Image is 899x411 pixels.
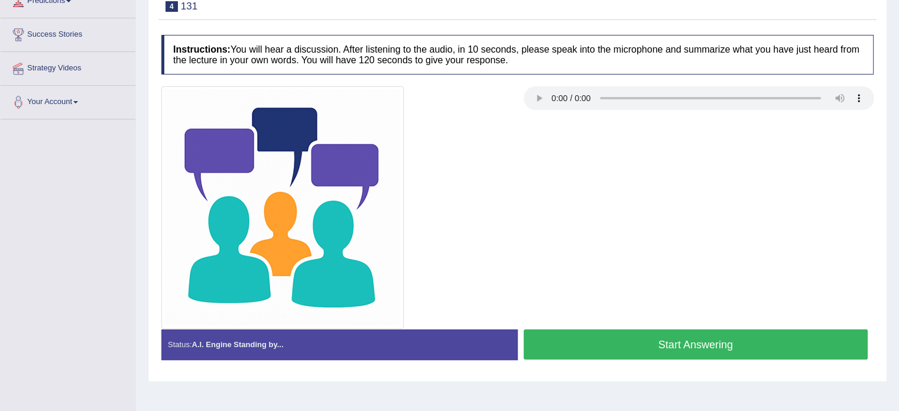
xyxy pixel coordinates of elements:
[165,1,178,12] span: 4
[1,86,135,115] a: Your Account
[173,44,231,54] b: Instructions:
[524,329,868,360] button: Start Answering
[192,340,283,349] strong: A.I. Engine Standing by...
[161,329,518,360] div: Status:
[1,18,135,48] a: Success Stories
[1,52,135,82] a: Strategy Videos
[181,1,197,12] small: 131
[161,35,874,75] h4: You will hear a discussion. After listening to the audio, in 10 seconds, please speak into the mi...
